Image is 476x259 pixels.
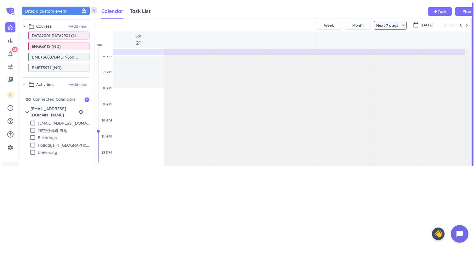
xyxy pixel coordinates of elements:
button: addTask [428,7,452,16]
span: 29 [12,47,18,52]
span: 28 % [96,42,107,47]
i: check_box_outline_blank [30,134,36,141]
i: video_library [7,76,14,82]
div: 8 AM [102,86,113,91]
button: +Add new [69,82,87,87]
span: Holidays in [GEOGRAPHIC_DATA] [38,142,90,148]
div: 10 AM [100,118,113,123]
i: keyboard_arrow_down [401,23,406,28]
a: Go to June 21, 2025 [134,33,143,47]
div: 9 AM [102,102,113,107]
i: link [25,96,31,103]
span: DATA2001 DATA2901 (ND) [32,33,79,38]
span: 21 [135,39,142,47]
span: 대한민국의 휴일 [38,127,90,133]
div: Drag a custom event [25,8,88,14]
span: Activities [36,82,54,88]
i: pending [7,104,14,111]
div: 12 PM [100,150,113,155]
a: bar_chart [5,36,15,46]
i: calendar_today [413,22,419,28]
span: Connected Calendars [33,96,75,103]
span: 👋 [434,229,442,239]
i: check_box_outline_blank [30,142,36,148]
i: check_box_outline_blank [30,120,36,126]
i: notifications_none [7,51,14,57]
span: + Add new [69,24,87,29]
span: jameswudo1019@gmail.com [31,106,76,118]
i: chevron_right [22,82,27,87]
span: Next 7 days [376,23,398,28]
span: Calendar [101,8,123,14]
span: + Add new [69,82,87,87]
i: chevron_right [24,109,31,115]
span: ENGG3112 (ND) [32,44,79,49]
div: 7 AM [102,70,113,75]
span: Plan [462,9,471,14]
i: help_outline [7,118,14,125]
button: [DATE] [443,21,457,29]
span: Week [324,23,334,28]
div: 11 AM [100,134,113,139]
i: tune [7,64,14,70]
span: [DATE] [421,22,433,28]
i: bar_chart [7,37,14,44]
i: check_box_outline_blank [30,127,36,133]
button: Previous [457,22,464,28]
span: Sat [135,33,142,39]
span: Month [352,23,364,28]
i: add [433,9,438,14]
span: BMET3660/BMET9660 (ND) [32,54,79,59]
span: University [38,149,90,155]
span: Birthdays [38,135,90,140]
button: Next [464,22,470,28]
button: +Add new [69,24,87,29]
i: chevron_right [22,24,27,29]
span: [EMAIL_ADDRESS][DOMAIN_NAME] [38,120,90,126]
i: autorenew [78,109,84,115]
i: folder_open [28,23,35,30]
i: settings [7,144,14,151]
span: Courses [36,23,52,30]
a: settings [5,143,16,153]
span: Task List [130,8,151,14]
i: check_box_outline_blank [30,149,36,155]
i: folder_open [28,82,35,88]
i: chevron_left [91,7,97,14]
span: BMET3971 (ND) [32,65,79,70]
span: Task [438,9,446,14]
i: add_circle [84,97,90,103]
